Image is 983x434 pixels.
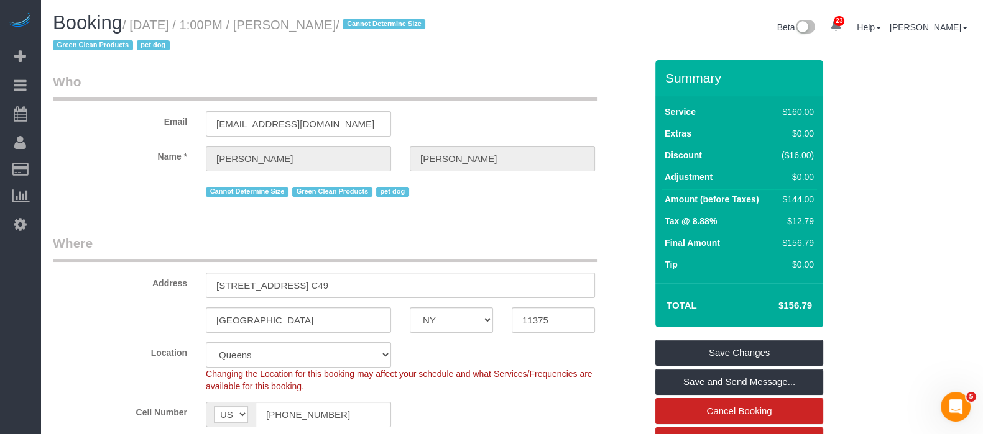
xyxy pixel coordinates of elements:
[665,237,720,249] label: Final Amount
[777,215,815,227] div: $12.79
[777,127,815,140] div: $0.00
[53,40,133,50] span: Green Clean Products
[665,106,696,118] label: Service
[777,149,815,161] div: ($16.00)
[206,369,593,391] span: Changing the Location for this booking may affect your schedule and what Services/Frequencies are...
[53,73,597,101] legend: Who
[44,146,196,163] label: Name *
[655,340,823,366] a: Save Changes
[44,273,196,289] label: Address
[206,187,288,197] span: Cannot Determine Size
[665,171,713,183] label: Adjustment
[890,22,967,32] a: [PERSON_NAME]
[857,22,881,32] a: Help
[777,171,815,183] div: $0.00
[206,111,391,137] input: Email
[665,127,691,140] label: Extras
[206,307,391,333] input: City
[655,398,823,424] a: Cancel Booking
[376,187,409,197] span: pet dog
[665,193,759,206] label: Amount (before Taxes)
[941,392,971,422] iframe: Intercom live chat
[53,234,597,262] legend: Where
[834,16,844,26] span: 23
[665,71,817,85] h3: Summary
[966,392,976,402] span: 5
[53,12,122,34] span: Booking
[256,402,391,427] input: Cell Number
[206,146,391,171] input: First Name
[53,18,429,53] small: / [DATE] / 1:00PM / [PERSON_NAME]
[137,40,170,50] span: pet dog
[292,187,372,197] span: Green Clean Products
[655,369,823,395] a: Save and Send Message...
[777,22,816,32] a: Beta
[7,12,32,30] img: Automaid Logo
[824,12,848,40] a: 23
[795,20,815,36] img: New interface
[44,342,196,359] label: Location
[512,307,595,333] input: Zip Code
[665,149,702,161] label: Discount
[665,215,717,227] label: Tax @ 8.88%
[44,111,196,128] label: Email
[343,19,425,29] span: Cannot Determine Size
[741,301,812,311] h4: $156.79
[667,300,697,310] strong: Total
[777,237,815,249] div: $156.79
[44,402,196,418] label: Cell Number
[777,258,815,271] div: $0.00
[665,258,678,271] label: Tip
[410,146,595,171] input: Last Name
[777,106,815,118] div: $160.00
[777,193,815,206] div: $144.00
